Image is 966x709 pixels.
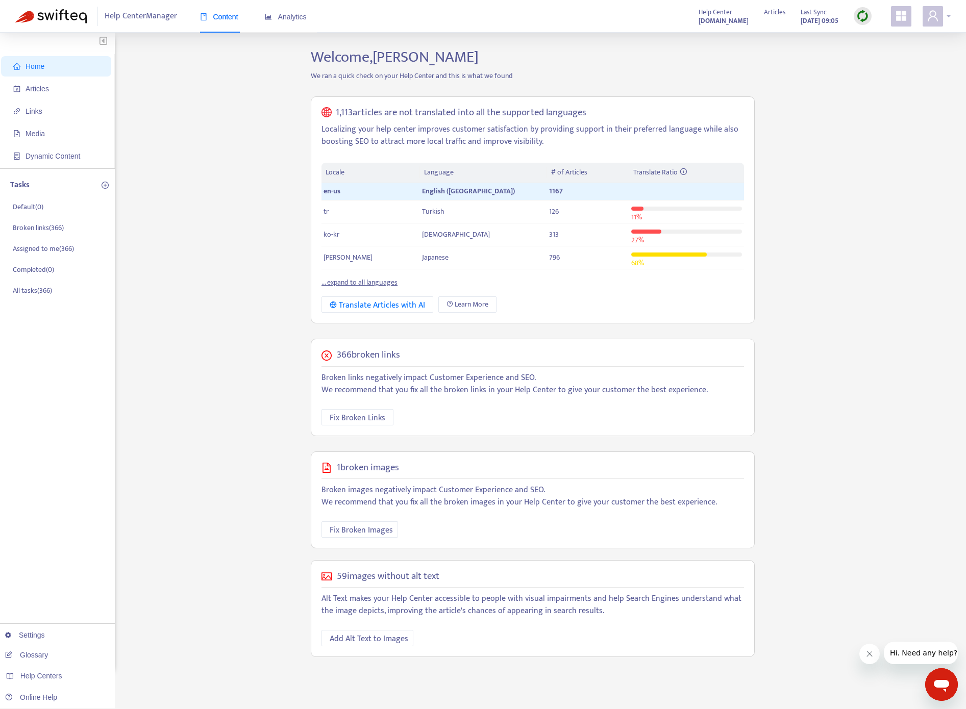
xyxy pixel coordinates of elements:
h5: 59 images without alt text [337,571,439,583]
span: 27 % [631,234,644,246]
span: [PERSON_NAME] [324,251,373,263]
span: Welcome, [PERSON_NAME] [311,44,479,70]
p: Broken links negatively impact Customer Experience and SEO. We recommend that you fix all the bro... [321,372,744,396]
span: picture [321,571,332,581]
a: ... expand to all languages [321,276,398,288]
span: home [13,63,20,70]
span: Articles [764,7,785,18]
span: 11 % [631,211,642,223]
span: Help Centers [20,672,62,680]
span: container [13,153,20,160]
img: sync.dc5367851b00ba804db3.png [856,10,869,22]
p: Alt Text makes your Help Center accessible to people with visual impairments and help Search Engi... [321,593,744,617]
span: Analytics [265,13,307,21]
p: Tasks [10,179,30,191]
span: file-image [321,463,332,473]
a: [DOMAIN_NAME] [699,15,749,27]
span: file-image [13,130,20,137]
span: Last Sync [801,7,827,18]
span: appstore [895,10,907,22]
div: Translate Ratio [633,167,740,178]
span: Help Center [699,7,732,18]
p: Completed ( 0 ) [13,264,54,275]
a: Online Help [5,693,57,701]
span: close-circle [321,350,332,361]
iframe: Button to launch messaging window [925,668,958,701]
button: Fix Broken Links [321,409,393,425]
span: en-us [324,185,340,197]
span: 126 [549,206,559,217]
span: Home [26,62,44,70]
span: user [927,10,939,22]
p: We ran a quick check on your Help Center and this is what we found [303,70,762,81]
span: 796 [549,251,560,263]
iframe: Close message [859,644,880,664]
iframe: Message from company [884,642,958,664]
p: Broken links ( 366 ) [13,222,64,233]
span: Articles [26,85,49,93]
h5: 1 broken images [337,462,399,474]
span: tr [324,206,329,217]
a: Settings [5,631,45,639]
span: Learn More [455,299,488,310]
th: # of Articles [547,163,630,183]
span: Japanese [422,251,449,263]
strong: [DATE] 09:05 [801,15,838,27]
span: ko-kr [324,229,339,240]
p: Default ( 0 ) [13,201,43,212]
div: Translate Articles with AI [330,299,425,312]
h5: 1,113 articles are not translated into all the supported languages [336,107,586,119]
th: Locale [321,163,420,183]
a: Glossary [5,651,48,659]
a: Learn More [438,296,497,313]
span: Links [26,107,42,115]
span: account-book [13,85,20,92]
span: plus-circle [102,182,109,189]
span: Add Alt Text to Images [330,632,408,645]
span: 1167 [549,185,563,197]
span: Fix Broken Images [330,524,393,537]
p: Localizing your help center improves customer satisfaction by providing support in their preferre... [321,123,744,148]
span: link [13,108,20,115]
span: Help Center Manager [105,7,177,26]
span: 68 % [631,257,644,269]
span: Content [200,13,238,21]
p: All tasks ( 366 ) [13,285,52,296]
p: Assigned to me ( 366 ) [13,243,74,254]
img: Swifteq [15,9,87,23]
button: Add Alt Text to Images [321,630,413,646]
span: [DEMOGRAPHIC_DATA] [422,229,490,240]
span: book [200,13,207,20]
span: Dynamic Content [26,152,80,160]
span: Turkish [422,206,444,217]
p: Broken images negatively impact Customer Experience and SEO. We recommend that you fix all the br... [321,484,744,509]
h5: 366 broken links [337,349,400,361]
span: 313 [549,229,559,240]
button: Translate Articles with AI [321,296,433,313]
span: area-chart [265,13,272,20]
button: Fix Broken Images [321,521,398,538]
span: global [321,107,332,119]
span: English ([GEOGRAPHIC_DATA]) [422,185,515,197]
th: Language [420,163,547,183]
span: Fix Broken Links [330,412,385,424]
span: Media [26,130,45,138]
